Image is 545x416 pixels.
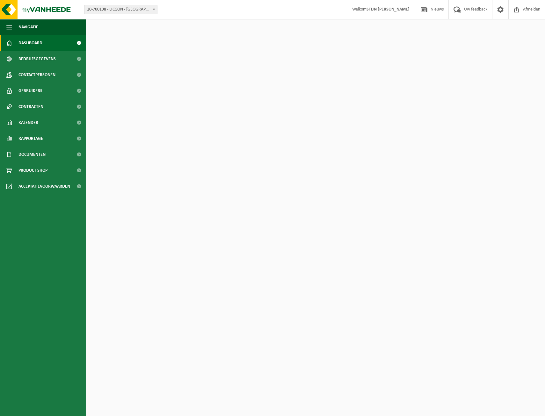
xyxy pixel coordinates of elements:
[18,115,38,131] span: Kalender
[18,147,46,162] span: Documenten
[18,67,55,83] span: Contactpersonen
[18,35,42,51] span: Dashboard
[367,7,410,12] strong: STIJN [PERSON_NAME]
[84,5,157,14] span: 10-760198 - LIQSON - ROESELARE
[18,131,43,147] span: Rapportage
[18,162,47,178] span: Product Shop
[18,99,43,115] span: Contracten
[18,178,70,194] span: Acceptatievoorwaarden
[18,51,56,67] span: Bedrijfsgegevens
[18,83,42,99] span: Gebruikers
[18,19,38,35] span: Navigatie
